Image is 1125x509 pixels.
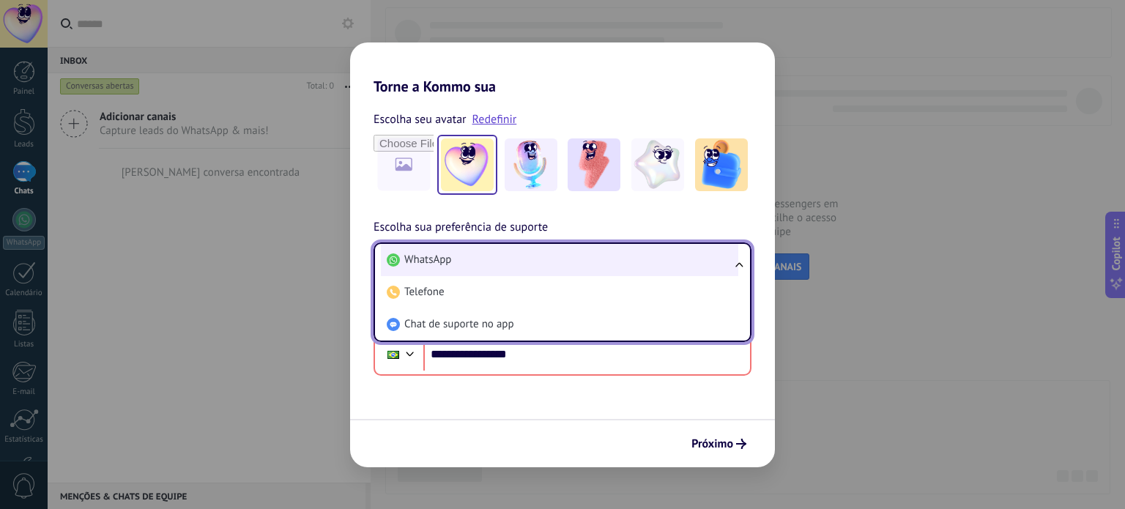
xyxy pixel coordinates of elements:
[374,110,467,129] span: Escolha seu avatar
[379,339,407,370] div: Brazil: + 55
[691,439,733,449] span: Próximo
[631,138,684,191] img: -4.jpeg
[568,138,620,191] img: -3.jpeg
[685,431,753,456] button: Próximo
[404,285,445,300] span: Telefone
[472,112,517,127] a: Redefinir
[505,138,557,191] img: -2.jpeg
[404,317,514,332] span: Chat de suporte no app
[350,42,775,95] h2: Torne a Kommo sua
[374,218,548,237] span: Escolha sua preferência de suporte
[404,253,451,267] span: WhatsApp
[441,138,494,191] img: -1.jpeg
[695,138,748,191] img: -5.jpeg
